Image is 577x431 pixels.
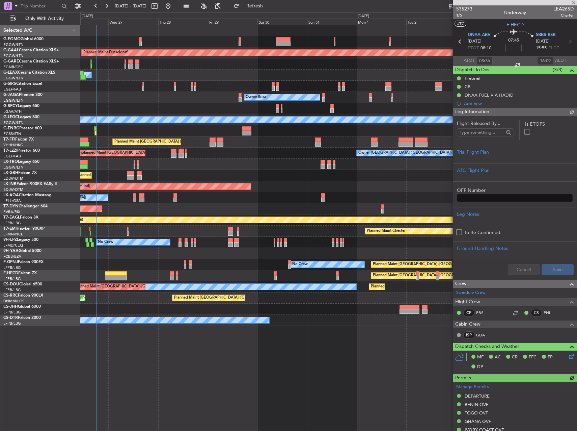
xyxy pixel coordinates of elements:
[77,148,188,158] div: Unplanned Maint [GEOGRAPHIC_DATA] ([GEOGRAPHIC_DATA])
[3,227,45,231] a: T7-EMIHawker 900XP
[82,14,93,19] div: [DATE]
[292,259,308,270] div: No Crew
[3,193,52,197] a: LX-AOACitation Mustang
[3,37,21,41] span: G-FOMO
[3,126,19,130] span: G-ENRG
[3,48,59,52] a: G-GAALCessna Citation XLS+
[3,93,19,97] span: G-JAGA
[3,59,19,64] span: G-GARE
[3,271,37,275] a: F-HECDFalcon 7X
[464,101,574,106] div: Add new
[3,316,18,320] span: CS-DTR
[3,294,43,298] a: CS-RRCFalcon 900LX
[3,271,18,275] span: F-HECD
[3,165,24,170] a: EGGW/LTN
[3,71,55,75] a: G-LEAXCessna Citation XLS
[3,249,19,253] span: 9H-YAA
[307,19,357,25] div: Sun 31
[3,53,24,58] a: EGGW/LTN
[230,1,271,11] button: Refresh
[3,82,42,86] a: G-SIRSCitation Excel
[3,176,23,181] a: EDLW/DTM
[3,115,18,119] span: G-LEGC
[3,276,21,281] a: LFPB/LBG
[3,204,19,208] span: T7-DYN
[3,154,21,159] a: EGLF/FAB
[468,32,491,39] span: DNAA ABV
[3,120,24,125] a: EGGW/LTN
[3,221,21,226] a: LFPB/LBG
[465,84,470,90] div: CB
[3,204,48,208] a: T7-DYNChallenger 604
[3,171,37,175] a: LX-GBHFalcon 7X
[59,19,108,25] div: Tue 26
[476,332,491,338] a: GDA
[3,316,41,320] a: CS-DTRFalcon 2000
[3,160,39,164] a: LX-TROLegacy 650
[3,321,21,326] a: LFPB/LBG
[476,310,491,316] a: PBS
[83,48,128,58] div: Planned Maint Dusseldorf
[464,57,475,64] span: ATOT
[3,143,23,148] a: VHHH/HKG
[3,126,42,130] a: G-ENRGPraetor 600
[3,305,41,309] a: CS-JHHGlobal 6000
[3,260,18,264] span: F-GPNJ
[241,4,269,8] span: Refresh
[456,5,472,12] span: 535273
[3,232,23,237] a: LFMN/NCE
[3,249,42,253] a: 9H-YAAGlobal 5000
[3,109,22,114] a: LGAV/ATH
[3,137,34,142] a: T7-FFIFalcon 7X
[3,215,20,220] span: T7-EAGL
[455,321,480,328] span: Cabin Crew
[555,57,566,64] span: ALDT
[7,13,73,24] button: Only With Activity
[3,87,21,92] a: EGLF/FAB
[548,354,553,361] span: FP
[3,282,19,286] span: CS-DOU
[3,287,21,293] a: LFPB/LBG
[3,193,19,197] span: LX-AOA
[3,48,19,52] span: G-GAAL
[357,19,406,25] div: Mon 1
[3,187,23,192] a: EDLW/DTM
[3,76,24,81] a: EGGW/LTN
[174,293,280,303] div: Planned Maint [GEOGRAPHIC_DATA] ([GEOGRAPHIC_DATA])
[465,92,514,98] div: DNAA FUEL VIA HADID
[3,310,21,315] a: LFPB/LBG
[158,19,208,25] div: Thu 28
[3,160,18,164] span: LX-TRO
[3,243,23,248] a: LFMD/CEQ
[468,45,479,52] span: ETOT
[108,19,158,25] div: Wed 27
[553,5,574,12] span: LEA265D
[371,282,477,292] div: Planned Maint [GEOGRAPHIC_DATA] ([GEOGRAPHIC_DATA])
[553,12,574,18] span: Charter
[3,59,59,64] a: G-GARECessna Citation XLS+
[18,16,71,21] span: Only With Activity
[3,131,21,136] a: EGSS/STN
[465,75,480,81] div: Prebrief
[3,254,21,259] a: FCBB/BZV
[3,98,24,103] a: EGGW/LTN
[504,9,526,16] div: Underway
[3,137,15,142] span: T7-FFI
[3,215,38,220] a: T7-EAGLFalcon 8X
[3,182,17,186] span: LX-INB
[3,182,57,186] a: LX-INBFalcon 900EX EASy II
[506,21,524,28] span: F-HECD
[3,260,44,264] a: F-GPNJFalcon 900EX
[3,93,43,97] a: G-JAGAPhenom 300
[3,305,18,309] span: CS-JHH
[548,45,559,52] span: ELDT
[406,19,456,25] div: Tue 2
[508,37,519,44] span: 07:45
[98,237,113,247] div: No Crew
[480,45,491,52] span: 08:10
[477,354,484,361] span: MF
[358,14,369,19] div: [DATE]
[529,354,537,361] span: FFC
[3,149,40,153] a: T7-LZZIPraetor 600
[3,238,38,242] a: 9H-LPZLegacy 500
